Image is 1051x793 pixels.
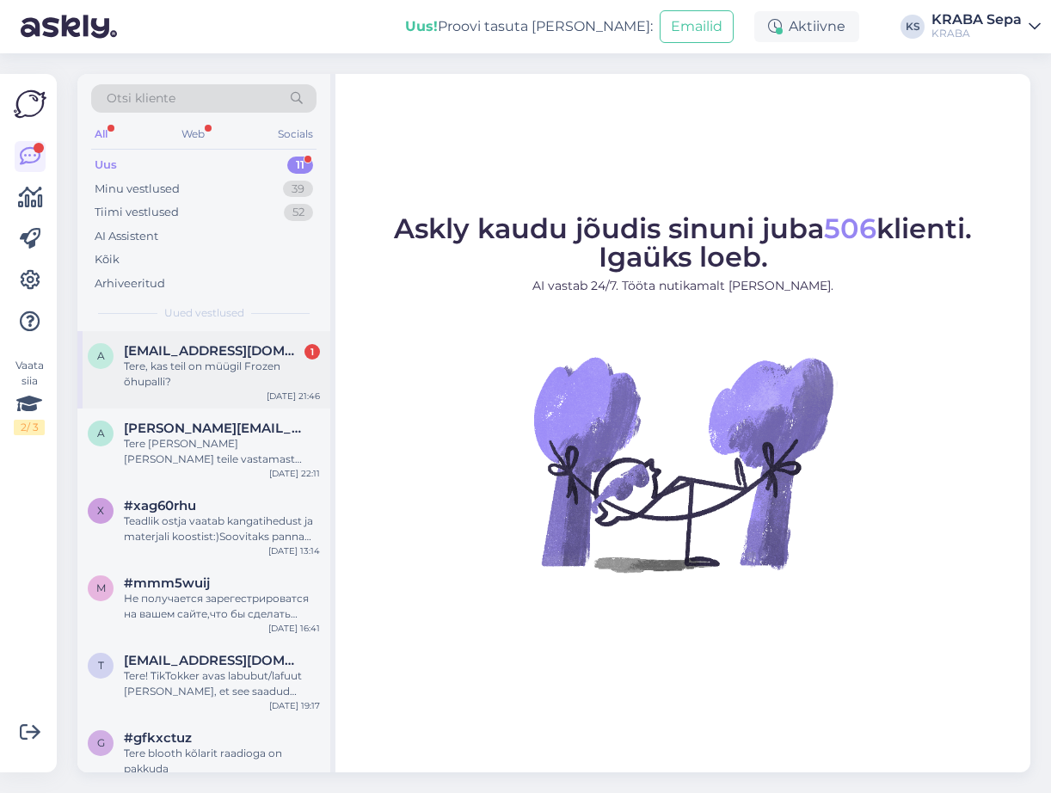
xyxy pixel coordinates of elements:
[178,123,208,145] div: Web
[98,659,104,672] span: t
[124,359,320,390] div: Tere, kas teil on müügil Frozen õhupalli?
[124,653,303,668] span: thomaskristenk@gmail.com
[754,11,859,42] div: Aktiivne
[97,736,105,749] span: g
[95,275,165,292] div: Arhiveeritud
[124,746,320,777] div: Tere blooth kõlarit raadioga on pakkuda
[284,204,313,221] div: 52
[931,13,1022,27] div: KRABA Sepa
[394,212,972,274] span: Askly kaudu jõudis sinuni juba klienti. Igaüks loeb.
[274,123,317,145] div: Socials
[164,305,244,321] span: Uued vestlused
[931,13,1041,40] a: KRABA SepaKRABA
[95,228,158,245] div: AI Assistent
[14,420,45,435] div: 2 / 3
[124,730,192,746] span: #gfkxctuz
[124,668,320,699] div: Tere! TikTokker avas labubut/lafuut [PERSON_NAME], et see saadud Krabast. Kas võimalik ka see e-p...
[97,349,105,362] span: a
[95,251,120,268] div: Kõik
[96,581,106,594] span: m
[14,358,45,435] div: Vaata siia
[528,309,838,618] img: No Chat active
[107,89,175,108] span: Otsi kliente
[304,344,320,360] div: 1
[95,181,180,198] div: Minu vestlused
[124,591,320,622] div: Не получается зарегестрироватся на вашем сайте,что бы сделать заказ
[405,18,438,34] b: Uus!
[124,498,196,513] span: #xag60rhu
[405,16,653,37] div: Proovi tasuta [PERSON_NAME]:
[14,88,46,120] img: Askly Logo
[124,575,210,591] span: #mmm5wuij
[124,436,320,467] div: Tere [PERSON_NAME] [PERSON_NAME] teile vastamast [GEOGRAPHIC_DATA] sepa turu noored müüjannad ma ...
[124,343,303,359] span: annapkudrin@gmail.com
[269,699,320,712] div: [DATE] 19:17
[660,10,734,43] button: Emailid
[91,123,111,145] div: All
[268,544,320,557] div: [DATE] 13:14
[269,467,320,480] div: [DATE] 22:11
[900,15,925,39] div: KS
[97,427,105,440] span: a
[283,181,313,198] div: 39
[267,390,320,403] div: [DATE] 21:46
[97,504,104,517] span: x
[824,212,876,245] span: 506
[95,157,117,174] div: Uus
[124,513,320,544] div: Teadlik ostja vaatab kangatihedust ja materjali koostist:)Soovitaks panna täpsemat infot kodulehe...
[287,157,313,174] div: 11
[124,421,303,436] span: allan.matt19@gmail.com
[931,27,1022,40] div: KRABA
[394,277,972,295] p: AI vastab 24/7. Tööta nutikamalt [PERSON_NAME].
[95,204,179,221] div: Tiimi vestlused
[268,622,320,635] div: [DATE] 16:41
